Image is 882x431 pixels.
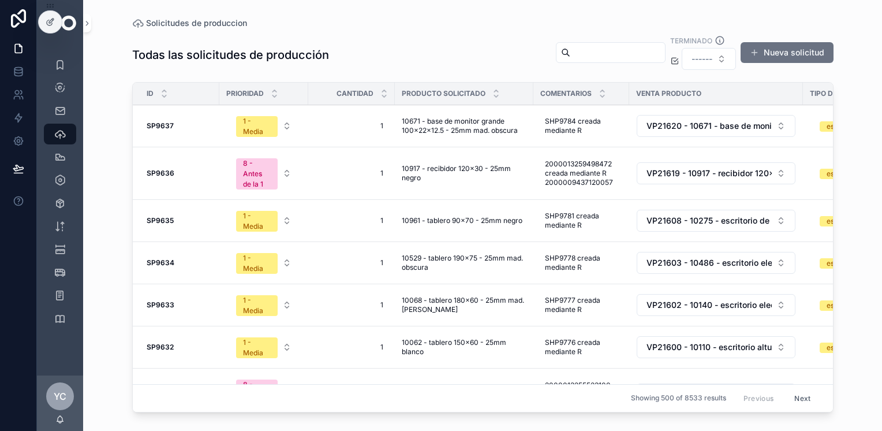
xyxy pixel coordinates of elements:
[147,169,212,178] a: SP9636
[540,333,622,361] a: SHP9776 creada mediante R
[827,216,855,226] div: estándar
[315,296,388,314] a: 1
[636,114,796,138] a: Select Button
[636,383,796,406] a: Select Button
[243,295,271,316] div: 1 - Media
[636,251,796,274] a: Select Button
[243,158,271,190] div: 8 - Antes de la 1
[315,338,388,356] a: 1
[827,258,855,269] div: estándar
[545,338,618,356] span: SHP9776 creada mediante R
[827,300,855,311] div: estándar
[147,343,212,352] a: SP9632
[315,211,388,230] a: 1
[682,48,736,70] button: Select Button
[810,89,872,98] span: Tipo de empaque
[827,169,855,179] div: estándar
[827,121,855,132] div: estándar
[670,35,712,46] label: Terminado
[540,376,622,413] a: 2000013255523100 creada mediante R 2000009433324515
[315,117,388,135] a: 1
[320,169,383,178] span: 1
[402,338,526,356] a: 10062 - tablero 150x60 - 25mm blanco
[227,205,301,236] button: Select Button
[540,89,592,98] span: Comentarios
[243,253,271,274] div: 1 - Media
[147,258,174,267] strong: SP9634
[320,258,383,267] span: 1
[540,249,622,277] a: SHP9778 creada mediante R
[226,289,301,321] a: Select Button
[226,152,301,195] a: Select Button
[227,153,301,194] button: Select Button
[132,47,329,63] h1: Todas las solicitudes de producción
[226,205,301,237] a: Select Button
[226,89,264,98] span: Prioridad
[227,374,301,415] button: Select Button
[147,89,154,98] span: Id
[646,341,772,353] span: VP21600 - 10110 - escritorio altura ajustable electrico negro - tablero 150x60 25mm blanco
[320,216,383,225] span: 1
[637,294,795,316] button: Select Button
[540,291,622,319] a: SHP9777 creada mediante R
[337,89,373,98] span: Cantidad
[636,336,796,359] a: Select Button
[147,169,174,177] strong: SP9636
[540,155,622,192] a: 2000013259498472 creada mediante R 2000009437120057
[540,112,622,140] a: SHP9784 creada mediante R
[147,300,212,310] a: SP9633
[147,300,174,309] strong: SP9633
[320,300,383,310] span: 1
[636,162,796,185] a: Select Button
[631,394,726,403] span: Showing 500 of 8533 results
[147,216,212,225] a: SP9635
[636,209,796,232] a: Select Button
[147,258,212,267] a: SP9634
[147,216,174,225] strong: SP9635
[637,115,795,137] button: Select Button
[147,121,174,130] strong: SP9637
[646,168,772,179] span: VP21619 - 10917 - recibidor 120x30 - 25mm negro
[637,252,795,274] button: Select Button
[132,17,247,29] a: Solicitudes de produccion
[402,89,485,98] span: Producto solicitado
[402,117,526,135] a: 10671 - base de monitor grande 100x22x12.5 - 25mm mad. obscura
[402,216,522,225] span: 10961 - tablero 90x70 - 25mm negro
[227,289,301,321] button: Select Button
[243,380,271,411] div: 8 - Antes de la 1
[827,343,855,353] div: estándar
[402,164,526,183] a: 10917 - recibidor 120x30 - 25mm negro
[545,381,618,408] span: 2000013255523100 creada mediante R 2000009433324515
[243,337,271,358] div: 1 - Media
[146,17,247,29] span: Solicitudes de produccion
[402,216,526,225] a: 10961 - tablero 90x70 - 25mm negro
[646,299,772,311] span: VP21602 - 10140 - escritorio electrico premium ajustable negro - tablero 180x60 25mm mad. [PERSON...
[637,162,795,184] button: Select Button
[243,211,271,232] div: 1 - Media
[545,296,618,314] span: SHP9777 creada mediante R
[636,89,701,98] span: Venta producto
[315,254,388,272] a: 1
[786,389,819,407] button: Next
[320,343,383,352] span: 1
[636,293,796,317] a: Select Button
[545,254,618,272] span: SHP9778 creada mediante R
[402,254,526,272] span: 10529 - tablero 190x75 - 25mm mad. obscura
[540,207,622,235] a: SHP9781 creada mediante R
[54,389,66,403] span: YC
[315,164,388,183] a: 1
[545,159,618,187] span: 2000013259498472 creada mediante R 2000009437120057
[646,257,772,269] span: VP21603 - 10486 - escritorio electrico premium ajustable negro - tablero 190x75 25mm mad. obscura
[402,296,526,314] a: 10068 - tablero 180x60 - 25mm mad. [PERSON_NAME]
[637,336,795,358] button: Select Button
[741,42,834,63] button: Nueva solicitud
[227,247,301,278] button: Select Button
[320,121,383,131] span: 1
[637,384,795,406] button: Select Button
[646,120,772,132] span: VP21620 - 10671 - base de monitor grande 100x22x12.5 - 25mm mad. obscura
[243,116,271,137] div: 1 - Media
